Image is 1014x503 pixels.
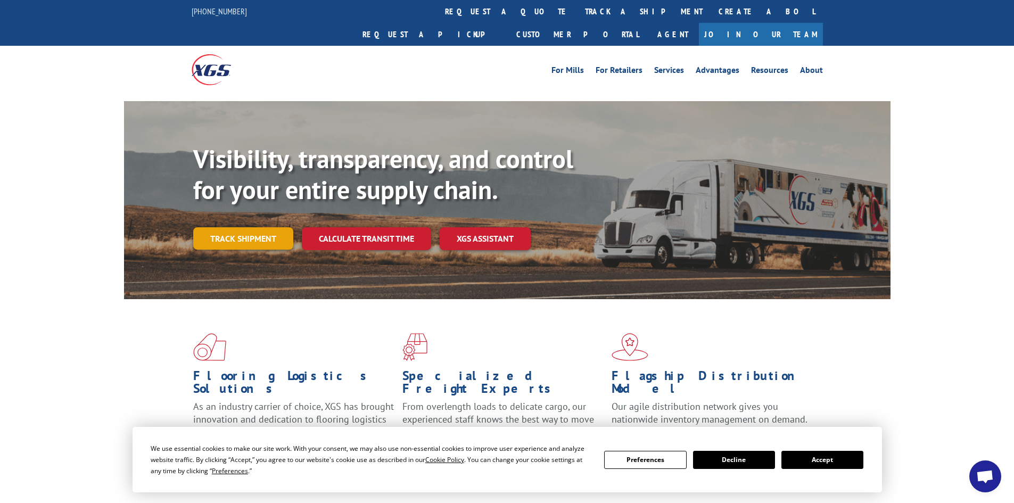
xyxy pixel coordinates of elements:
a: Resources [751,66,788,78]
img: xgs-icon-total-supply-chain-intelligence-red [193,333,226,361]
button: Preferences [604,451,686,469]
a: Calculate transit time [302,227,431,250]
span: Cookie Policy [425,455,464,464]
a: For Retailers [596,66,642,78]
a: About [800,66,823,78]
h1: Flooring Logistics Solutions [193,369,394,400]
a: Advantages [696,66,739,78]
div: We use essential cookies to make our site work. With your consent, we may also use non-essential ... [151,443,591,476]
button: Decline [693,451,775,469]
a: Request a pickup [355,23,508,46]
a: Agent [647,23,699,46]
div: Open chat [969,460,1001,492]
a: [PHONE_NUMBER] [192,6,247,17]
h1: Flagship Distribution Model [612,369,813,400]
b: Visibility, transparency, and control for your entire supply chain. [193,142,573,206]
span: Preferences [212,466,248,475]
p: From overlength loads to delicate cargo, our experienced staff knows the best way to move your fr... [402,400,604,448]
a: For Mills [551,66,584,78]
span: Our agile distribution network gives you nationwide inventory management on demand. [612,400,807,425]
div: Cookie Consent Prompt [133,427,882,492]
img: xgs-icon-focused-on-flooring-red [402,333,427,361]
a: Customer Portal [508,23,647,46]
h1: Specialized Freight Experts [402,369,604,400]
img: xgs-icon-flagship-distribution-model-red [612,333,648,361]
a: XGS ASSISTANT [440,227,531,250]
a: Services [654,66,684,78]
a: Join Our Team [699,23,823,46]
span: As an industry carrier of choice, XGS has brought innovation and dedication to flooring logistics... [193,400,394,438]
a: Track shipment [193,227,293,250]
button: Accept [781,451,863,469]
